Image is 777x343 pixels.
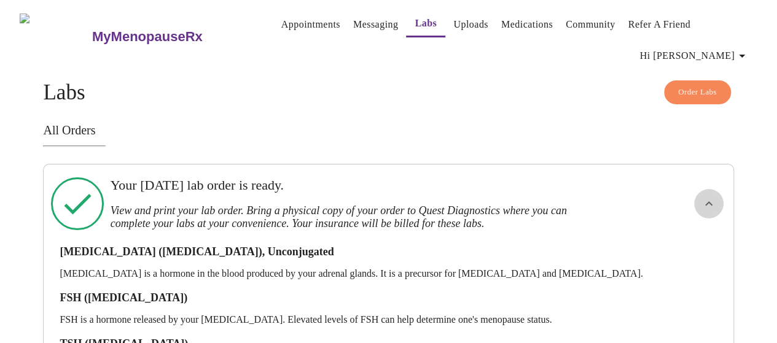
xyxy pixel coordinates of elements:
[281,16,340,33] a: Appointments
[111,204,601,230] h3: View and print your lab order. Bring a physical copy of your order to Quest Diagnostics where you...
[43,80,733,105] h4: Labs
[566,16,615,33] a: Community
[448,12,493,37] button: Uploads
[694,189,724,218] button: show more
[348,12,403,37] button: Messaging
[111,177,601,193] h3: Your [DATE] lab order is ready.
[60,245,717,258] h3: [MEDICAL_DATA] ([MEDICAL_DATA]), Unconjugated
[640,47,749,64] span: Hi [PERSON_NAME]
[628,16,691,33] a: Refer a Friend
[501,16,553,33] a: Medications
[92,29,203,45] h3: MyMenopauseRx
[60,291,717,304] h3: FSH ([MEDICAL_DATA])
[561,12,620,37] button: Community
[20,13,90,60] img: MyMenopauseRx Logo
[678,85,717,99] span: Order Labs
[276,12,345,37] button: Appointments
[60,268,717,279] p: [MEDICAL_DATA] is a hormone in the blood produced by your adrenal glands. It is a precursor for [...
[353,16,398,33] a: Messaging
[406,11,445,37] button: Labs
[496,12,558,37] button: Medications
[635,44,754,68] button: Hi [PERSON_NAME]
[623,12,696,37] button: Refer a Friend
[415,15,437,32] a: Labs
[90,15,251,58] a: MyMenopauseRx
[43,123,733,137] h3: All Orders
[60,314,717,325] p: FSH is a hormone released by your [MEDICAL_DATA]. Elevated levels of FSH can help determine one's...
[664,80,731,104] button: Order Labs
[453,16,488,33] a: Uploads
